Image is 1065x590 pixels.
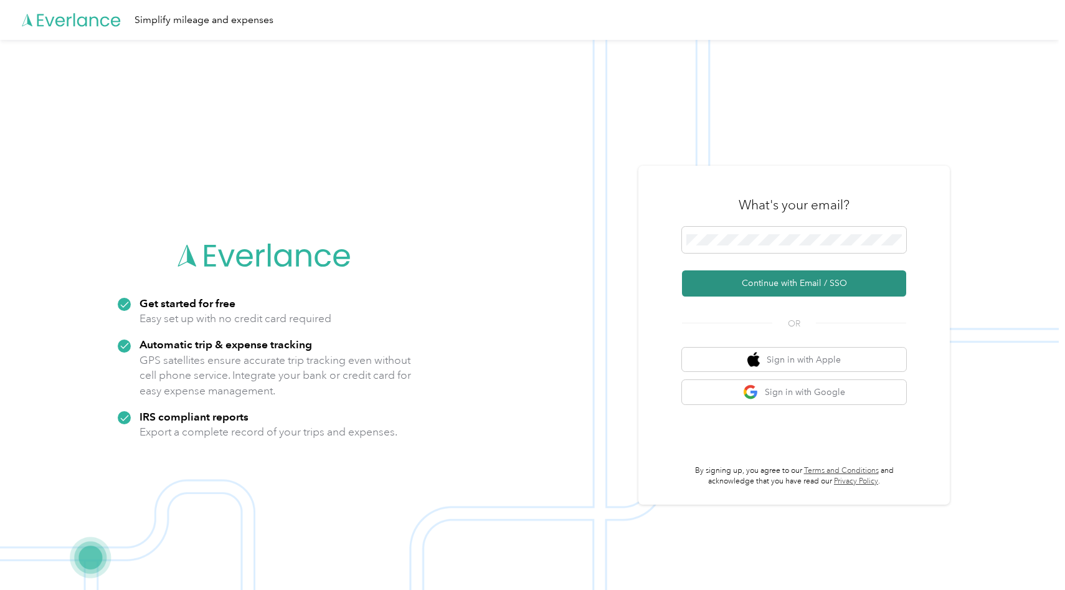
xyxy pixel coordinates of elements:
[772,317,816,330] span: OR
[682,348,906,372] button: apple logoSign in with Apple
[739,196,850,214] h3: What's your email?
[140,311,331,326] p: Easy set up with no credit card required
[834,477,878,486] a: Privacy Policy
[804,466,879,475] a: Terms and Conditions
[743,384,759,400] img: google logo
[682,380,906,404] button: google logoSign in with Google
[140,410,249,423] strong: IRS compliant reports
[140,353,412,399] p: GPS satellites ensure accurate trip tracking even without cell phone service. Integrate your bank...
[682,270,906,297] button: Continue with Email / SSO
[140,424,397,440] p: Export a complete record of your trips and expenses.
[140,338,312,351] strong: Automatic trip & expense tracking
[682,465,906,487] p: By signing up, you agree to our and acknowledge that you have read our .
[140,297,235,310] strong: Get started for free
[135,12,273,28] div: Simplify mileage and expenses
[747,352,760,368] img: apple logo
